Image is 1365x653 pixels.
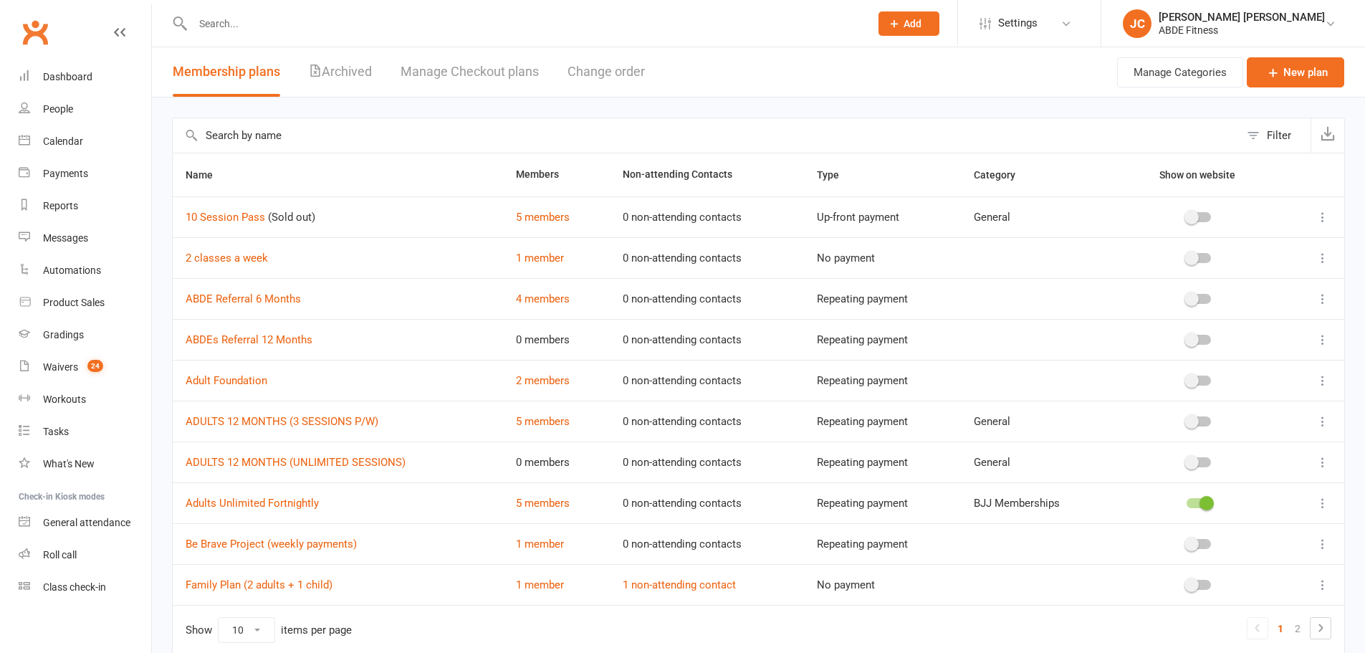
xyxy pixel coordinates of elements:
[43,329,84,340] div: Gradings
[188,14,860,34] input: Search...
[516,497,570,510] a: 5 members
[1240,118,1311,153] button: Filter
[1117,57,1243,87] button: Manage Categories
[610,482,804,523] td: 0 non-attending contacts
[516,292,570,305] a: 4 members
[610,196,804,237] td: 0 non-attending contacts
[516,538,564,550] a: 1 member
[1289,619,1306,639] a: 2
[186,166,229,183] button: Name
[43,517,130,528] div: General attendance
[961,442,1111,482] td: General
[401,47,539,97] a: Manage Checkout plans
[186,617,352,643] div: Show
[817,166,855,183] button: Type
[516,252,564,264] a: 1 member
[1123,9,1151,38] div: JC
[516,415,570,428] a: 5 members
[43,426,69,437] div: Tasks
[19,383,151,416] a: Workouts
[186,374,267,387] a: Adult Foundation
[610,401,804,442] td: 0 non-attending contacts
[817,169,855,181] span: Type
[1159,24,1325,37] div: ABDE Fitness
[19,507,151,539] a: General attendance kiosk mode
[974,166,1031,183] button: Category
[17,14,53,50] a: Clubworx
[186,538,357,550] a: Be Brave Project (weekly payments)
[610,237,804,278] td: 0 non-attending contacts
[1159,169,1235,181] span: Show on website
[804,196,961,237] td: Up-front payment
[186,292,301,305] a: ABDE Referral 6 Months
[19,287,151,319] a: Product Sales
[186,578,332,591] a: Family Plan (2 adults + 1 child)
[19,254,151,287] a: Automations
[19,416,151,448] a: Tasks
[43,168,88,179] div: Payments
[309,47,372,97] a: Archived
[19,158,151,190] a: Payments
[43,549,77,561] div: Roll call
[516,374,570,387] a: 2 members
[173,47,280,97] button: Membership plans
[1159,11,1325,24] div: [PERSON_NAME] [PERSON_NAME]
[43,103,73,115] div: People
[610,319,804,360] td: 0 non-attending contacts
[19,571,151,604] a: Class kiosk mode
[804,360,961,401] td: Repeating payment
[265,211,315,224] span: (Sold out)
[43,458,95,470] div: What's New
[19,539,151,571] a: Roll call
[610,153,804,196] th: Non-attending Contacts
[804,237,961,278] td: No payment
[998,7,1038,39] span: Settings
[43,200,78,211] div: Reports
[804,564,961,605] td: No payment
[281,624,352,637] div: items per page
[623,578,736,591] a: 1 non-attending contact
[43,71,92,82] div: Dashboard
[43,135,83,147] div: Calendar
[516,578,564,591] a: 1 member
[1272,619,1289,639] a: 1
[610,523,804,564] td: 0 non-attending contacts
[173,118,1240,153] input: Search by name
[974,169,1031,181] span: Category
[19,190,151,222] a: Reports
[804,319,961,360] td: Repeating payment
[961,401,1111,442] td: General
[804,482,961,523] td: Repeating payment
[610,278,804,319] td: 0 non-attending contacts
[804,523,961,564] td: Repeating payment
[19,93,151,125] a: People
[19,222,151,254] a: Messages
[186,415,378,428] a: ADULTS 12 MONTHS (3 SESSIONS P/W)
[186,497,319,510] a: Adults Unlimited Fortnightly
[43,297,105,308] div: Product Sales
[186,456,406,469] a: ADULTS 12 MONTHS (UNLIMITED SESSIONS)
[87,360,103,372] span: 24
[1267,127,1291,144] div: Filter
[610,442,804,482] td: 0 non-attending contacts
[19,319,151,351] a: Gradings
[567,47,645,97] button: Change order
[961,482,1111,523] td: BJJ Memberships
[19,125,151,158] a: Calendar
[186,169,229,181] span: Name
[186,211,265,224] a: 10 Session Pass
[19,351,151,383] a: Waivers 24
[503,153,610,196] th: Members
[19,61,151,93] a: Dashboard
[43,581,106,593] div: Class check-in
[503,319,610,360] td: 0 members
[186,333,312,346] a: ABDEs Referral 12 Months
[610,360,804,401] td: 0 non-attending contacts
[516,211,570,224] a: 5 members
[878,11,939,36] button: Add
[961,196,1111,237] td: General
[904,18,921,29] span: Add
[804,442,961,482] td: Repeating payment
[43,264,101,276] div: Automations
[1146,166,1251,183] button: Show on website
